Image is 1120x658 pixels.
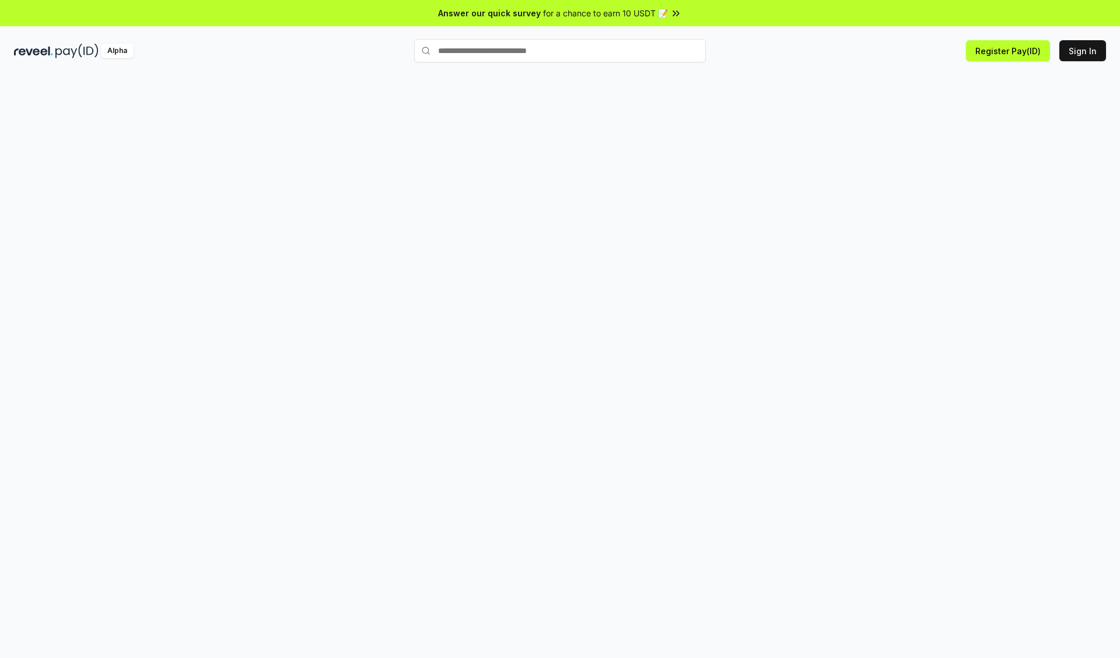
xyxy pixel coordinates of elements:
button: Sign In [1059,40,1106,61]
button: Register Pay(ID) [966,40,1050,61]
span: for a chance to earn 10 USDT 📝 [543,7,668,19]
span: Answer our quick survey [438,7,541,19]
div: Alpha [101,44,134,58]
img: pay_id [55,44,99,58]
img: reveel_dark [14,44,53,58]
